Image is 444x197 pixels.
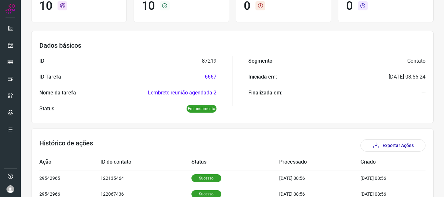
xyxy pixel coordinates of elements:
[39,57,44,65] p: ID
[39,154,100,170] td: Ação
[360,154,406,170] td: Criado
[191,174,221,182] p: Sucesso
[39,89,76,97] p: Nome da tarefa
[407,57,425,65] p: Contato
[422,89,425,97] p: ---
[6,4,15,14] img: Logo
[248,89,282,97] p: Finalizada em:
[39,105,54,113] p: Status
[279,154,360,170] td: Processado
[248,57,272,65] p: Segmento
[148,89,216,97] a: Lembrete reunião agendada 2
[202,57,216,65] p: 87219
[187,105,216,113] p: Em andamento
[360,139,425,152] button: Exportar Ações
[279,170,360,186] td: [DATE] 08:56
[248,73,277,81] p: Iniciada em:
[360,170,406,186] td: [DATE] 08:56
[39,73,61,81] p: ID Tarefa
[7,185,14,193] img: avatar-user-boy.jpg
[39,42,425,49] h3: Dados básicos
[191,154,280,170] td: Status
[100,170,191,186] td: 122135464
[100,154,191,170] td: ID do contato
[39,170,100,186] td: 29542965
[39,139,93,152] h3: Histórico de ações
[389,73,425,81] p: [DATE] 08:56:24
[205,73,216,81] a: 6667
